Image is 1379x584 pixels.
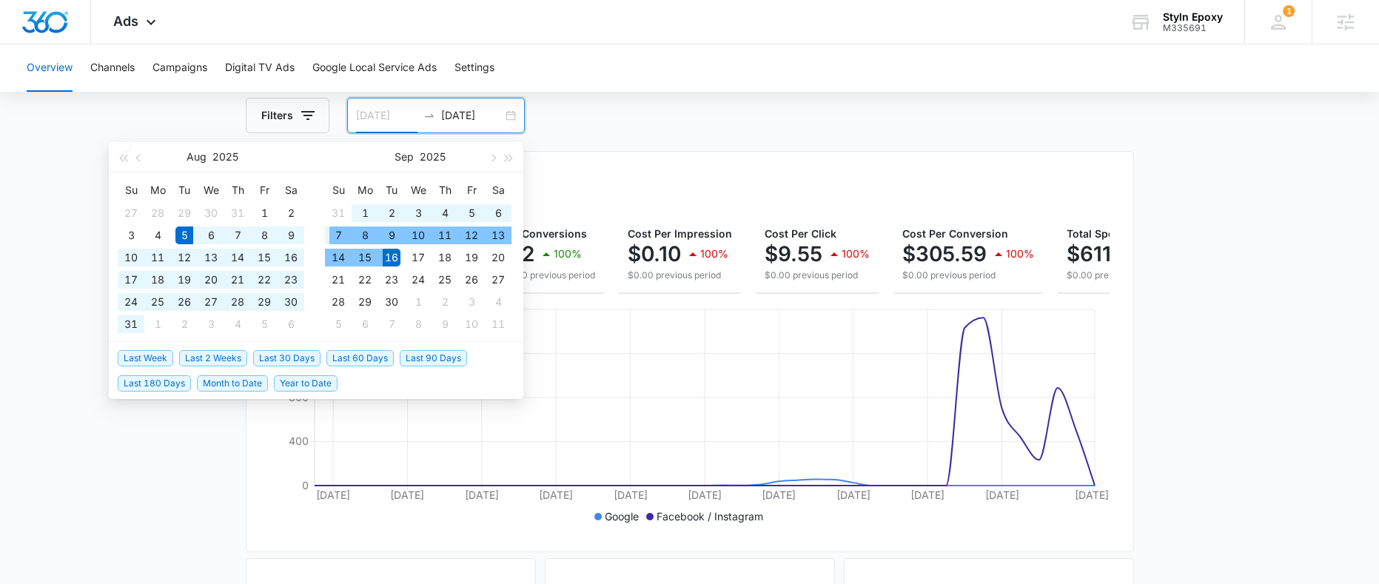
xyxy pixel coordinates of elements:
td: 2025-09-23 [378,269,405,291]
span: Total Spend [1067,227,1127,240]
td: 2025-08-14 [224,246,251,269]
th: Fr [251,178,278,202]
td: 2025-09-19 [458,246,485,269]
td: 2025-08-05 [171,224,198,246]
div: 28 [229,293,246,311]
div: 4 [489,293,507,311]
div: 27 [122,204,140,222]
div: 26 [463,271,480,289]
div: 3 [463,293,480,311]
div: 13 [202,249,220,266]
tspan: [DATE] [910,489,945,501]
div: 7 [383,315,400,333]
div: 6 [282,315,300,333]
div: 1 [255,204,273,222]
button: Overview [27,44,73,92]
td: 2025-08-02 [278,202,304,224]
th: We [198,178,224,202]
span: Last 60 Days [326,350,394,366]
div: 4 [436,204,454,222]
div: 22 [255,271,273,289]
button: Google Local Service Ads [312,44,437,92]
button: Sep [395,142,414,172]
td: 2025-09-01 [352,202,378,224]
div: 12 [463,226,480,244]
div: 16 [383,249,400,266]
td: 2025-09-13 [485,224,511,246]
td: 2025-08-08 [251,224,278,246]
td: 2025-09-05 [458,202,485,224]
td: 2025-09-24 [405,269,432,291]
div: 25 [149,293,167,311]
p: 100% [700,249,728,259]
div: 15 [356,249,374,266]
tspan: [DATE] [464,489,498,501]
td: 2025-09-29 [352,291,378,313]
td: 2025-09-01 [144,313,171,335]
div: 9 [282,226,300,244]
td: 2025-08-26 [171,291,198,313]
img: logo_orange.svg [24,24,36,36]
td: 2025-08-28 [224,291,251,313]
th: Fr [458,178,485,202]
div: 1 [356,204,374,222]
span: Year to Date [274,375,338,392]
span: to [423,110,435,121]
td: 2025-08-21 [224,269,251,291]
div: 18 [436,249,454,266]
p: 0 previous period [522,269,595,282]
td: 2025-07-30 [198,202,224,224]
div: 3 [122,226,140,244]
div: 14 [229,249,246,266]
th: Th [224,178,251,202]
p: $9.55 [765,242,822,266]
td: 2025-09-27 [485,269,511,291]
span: Cost Per Click [765,227,836,240]
p: $0.00 previous period [765,269,870,282]
div: 19 [175,271,193,289]
div: 31 [122,315,140,333]
div: 9 [436,315,454,333]
td: 2025-07-29 [171,202,198,224]
div: 26 [175,293,193,311]
td: 2025-10-01 [405,291,432,313]
button: Campaigns [152,44,207,92]
td: 2025-10-03 [458,291,485,313]
td: 2025-10-10 [458,313,485,335]
div: notifications count [1283,5,1295,17]
div: 24 [122,293,140,311]
td: 2025-08-24 [118,291,144,313]
td: 2025-08-15 [251,246,278,269]
div: 2 [383,204,400,222]
td: 2025-09-16 [378,246,405,269]
div: Domain: [DOMAIN_NAME] [38,38,163,50]
td: 2025-08-12 [171,246,198,269]
div: 22 [356,271,374,289]
div: 4 [149,226,167,244]
div: 8 [409,315,427,333]
div: 5 [463,204,480,222]
td: 2025-08-29 [251,291,278,313]
div: account name [1163,11,1223,23]
tspan: [DATE] [316,489,350,501]
div: 27 [489,271,507,289]
td: 2025-10-04 [485,291,511,313]
div: 14 [329,249,347,266]
div: 19 [463,249,480,266]
div: 11 [149,249,167,266]
div: 7 [329,226,347,244]
div: 5 [175,226,193,244]
tspan: [DATE] [390,489,424,501]
input: Start date [356,107,417,124]
td: 2025-08-19 [171,269,198,291]
span: Ads [113,13,138,29]
div: 25 [436,271,454,289]
td: 2025-08-22 [251,269,278,291]
div: 6 [489,204,507,222]
div: 21 [229,271,246,289]
img: tab_keywords_by_traffic_grey.svg [147,86,159,98]
tspan: [DATE] [613,489,647,501]
th: Mo [352,178,378,202]
div: 11 [489,315,507,333]
th: Tu [171,178,198,202]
